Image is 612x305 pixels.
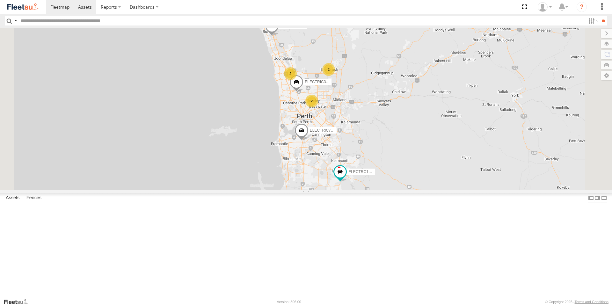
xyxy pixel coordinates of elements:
[4,299,33,305] a: Visit our Website
[577,2,587,12] i: ?
[310,128,366,133] span: ELECTRIC7 - [PERSON_NAME]
[601,71,612,80] label: Map Settings
[348,170,405,174] span: ELECTRC16 - [PERSON_NAME]
[545,300,608,304] div: © Copyright 2025 -
[277,300,301,304] div: Version: 306.00
[594,193,601,202] label: Dock Summary Table to the Right
[284,67,297,80] div: 2
[575,300,608,304] a: Terms and Conditions
[13,16,18,25] label: Search Query
[588,193,594,202] label: Dock Summary Table to the Left
[3,193,23,202] label: Assets
[322,63,335,76] div: 2
[305,80,361,84] span: ELECTRIC3 - [PERSON_NAME]
[23,193,45,202] label: Fences
[305,95,318,107] div: 2
[601,193,607,202] label: Hide Summary Table
[6,3,40,11] img: fleetsu-logo-horizontal.svg
[535,2,554,12] div: Wayne Betts
[586,16,600,25] label: Search Filter Options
